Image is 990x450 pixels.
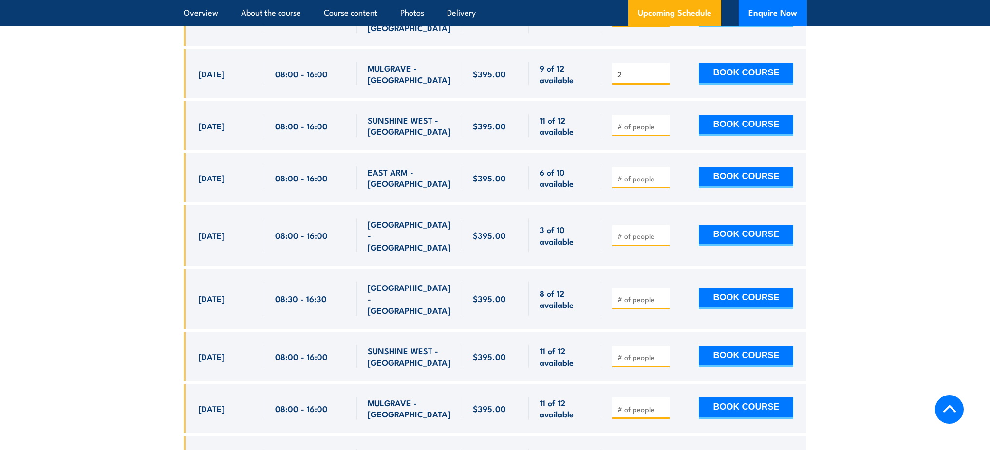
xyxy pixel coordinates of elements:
[540,288,591,310] span: 8 of 12 available
[368,218,451,252] span: [GEOGRAPHIC_DATA] - [GEOGRAPHIC_DATA]
[540,166,591,189] span: 6 of 10 available
[540,224,591,247] span: 3 of 10 available
[699,346,793,367] button: BOOK COURSE
[617,294,666,304] input: # of people
[473,230,506,241] span: $395.00
[617,122,666,131] input: # of people
[275,403,328,414] span: 08:00 - 16:00
[275,293,327,304] span: 08:30 - 16:30
[275,172,328,183] span: 08:00 - 16:00
[368,114,451,137] span: SUNSHINE WEST - [GEOGRAPHIC_DATA]
[617,352,666,362] input: # of people
[275,120,328,131] span: 08:00 - 16:00
[368,397,451,420] span: MULGRAVE - [GEOGRAPHIC_DATA]
[540,397,591,420] span: 11 of 12 available
[473,172,506,183] span: $395.00
[699,225,793,246] button: BOOK COURSE
[699,167,793,188] button: BOOK COURSE
[368,345,451,368] span: SUNSHINE WEST - [GEOGRAPHIC_DATA]
[699,397,793,419] button: BOOK COURSE
[199,403,224,414] span: [DATE]
[275,230,328,241] span: 08:00 - 16:00
[275,68,328,79] span: 08:00 - 16:00
[540,345,591,368] span: 11 of 12 available
[368,62,451,85] span: MULGRAVE - [GEOGRAPHIC_DATA]
[540,5,591,28] span: 3 of 10 available
[368,166,451,189] span: EAST ARM - [GEOGRAPHIC_DATA]
[275,351,328,362] span: 08:00 - 16:00
[199,120,224,131] span: [DATE]
[699,288,793,309] button: BOOK COURSE
[617,404,666,414] input: # of people
[617,70,666,79] input: # of people
[473,293,506,304] span: $395.00
[473,351,506,362] span: $395.00
[473,403,506,414] span: $395.00
[368,282,451,316] span: [GEOGRAPHIC_DATA] - [GEOGRAPHIC_DATA]
[199,351,224,362] span: [DATE]
[473,120,506,131] span: $395.00
[473,68,506,79] span: $395.00
[540,114,591,137] span: 11 of 12 available
[199,68,224,79] span: [DATE]
[699,63,793,85] button: BOOK COURSE
[199,172,224,183] span: [DATE]
[699,115,793,136] button: BOOK COURSE
[199,293,224,304] span: [DATE]
[617,174,666,183] input: # of people
[199,230,224,241] span: [DATE]
[540,62,591,85] span: 9 of 12 available
[617,231,666,241] input: # of people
